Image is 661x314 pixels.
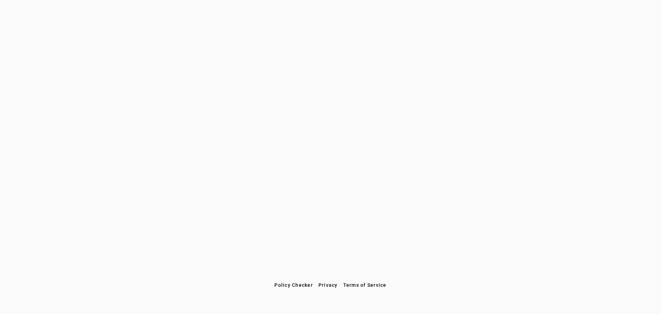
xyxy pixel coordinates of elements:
[318,282,338,288] span: Privacy
[272,279,316,291] button: Policy Checker
[343,282,387,288] span: Terms of Service
[274,282,313,288] span: Policy Checker
[316,279,340,291] button: Privacy
[340,279,389,291] button: Terms of Service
